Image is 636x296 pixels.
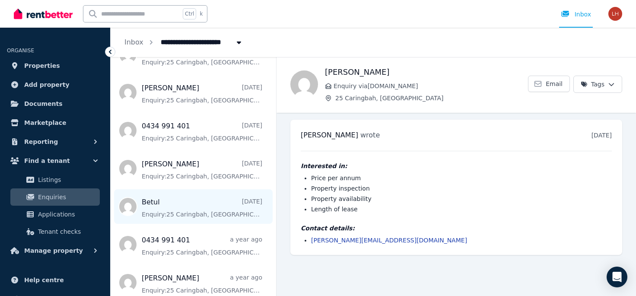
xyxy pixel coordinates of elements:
span: Add property [24,80,70,90]
li: Property inspection [311,184,612,193]
span: Documents [24,99,63,109]
a: Applications [10,206,100,223]
nav: Breadcrumb [111,28,257,57]
img: LINDA HAMAMDJIAN [608,7,622,21]
button: Manage property [7,242,103,259]
button: Find a tenant [7,152,103,169]
a: Listings [10,171,100,188]
a: [PERSON_NAME][DATE]Enquiry:25 Caringbah, [GEOGRAPHIC_DATA]. [142,83,262,105]
span: Properties [24,60,60,71]
div: Inbox [561,10,591,19]
a: Inbox [124,38,143,46]
span: 25 Caringbah, [GEOGRAPHIC_DATA] [335,94,528,102]
h4: Interested in: [301,162,612,170]
span: Enquiry via [DOMAIN_NAME] [334,82,528,90]
a: Help centre [7,271,103,289]
button: Tags [573,76,622,93]
span: k [200,10,203,17]
span: Enquiries [38,192,96,202]
span: Ctrl [183,8,196,19]
span: Listings [38,175,96,185]
a: Betul[DATE]Enquiry:25 Caringbah, [GEOGRAPHIC_DATA]. [142,197,262,219]
a: Documents [7,95,103,112]
time: [DATE] [591,132,612,139]
span: Reporting [24,137,58,147]
li: Length of lease [311,205,612,213]
a: [PERSON_NAME][DATE]Enquiry:25 Caringbah, [GEOGRAPHIC_DATA]. [142,159,262,181]
span: Tags [581,80,604,89]
span: Tenant checks [38,226,96,237]
a: Email [528,76,570,92]
span: Help centre [24,275,64,285]
span: [PERSON_NAME] [301,131,358,139]
a: Properties [7,57,103,74]
a: [PERSON_NAME]a year agoEnquiry:25 Caringbah, [GEOGRAPHIC_DATA]. [142,273,262,295]
img: RentBetter [14,7,73,20]
li: Property availability [311,194,612,203]
span: Applications [38,209,96,220]
span: wrote [360,131,380,139]
span: Find a tenant [24,156,70,166]
a: [PERSON_NAME][EMAIL_ADDRESS][DOMAIN_NAME] [311,237,467,244]
span: Email [546,80,563,88]
li: Price per annum [311,174,612,182]
div: Open Intercom Messenger [607,267,627,287]
a: Enquiry:25 Caringbah, [GEOGRAPHIC_DATA]. [142,45,262,67]
h1: [PERSON_NAME] [325,66,528,78]
a: 0434 991 401a year agoEnquiry:25 Caringbah, [GEOGRAPHIC_DATA]. [142,235,262,257]
img: Josiah [290,70,318,98]
button: Reporting [7,133,103,150]
a: Tenant checks [10,223,100,240]
span: Marketplace [24,118,66,128]
a: 0434 991 401[DATE]Enquiry:25 Caringbah, [GEOGRAPHIC_DATA]. [142,121,262,143]
a: Add property [7,76,103,93]
a: Marketplace [7,114,103,131]
span: ORGANISE [7,48,34,54]
span: Manage property [24,245,83,256]
h4: Contact details: [301,224,612,232]
a: Enquiries [10,188,100,206]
